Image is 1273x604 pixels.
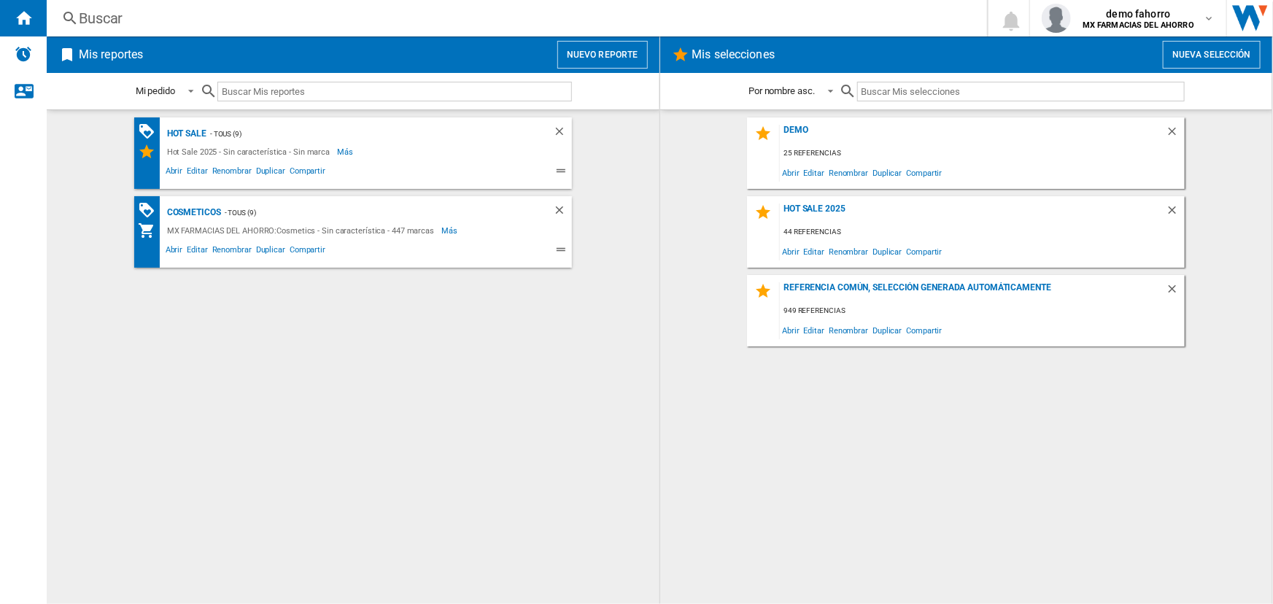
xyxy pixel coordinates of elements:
span: Más [441,222,460,239]
img: alerts-logo.svg [15,45,32,63]
span: Abrir [163,243,185,260]
img: profile.jpg [1042,4,1071,33]
div: Mis Selecciones [138,143,163,160]
span: demo fahorro [1083,7,1194,21]
input: Buscar Mis selecciones [857,82,1185,101]
div: Mi colección [138,222,163,239]
div: Borrar [553,125,572,143]
span: Editar [802,163,827,182]
div: Matriz de PROMOCIONES [138,201,163,220]
div: Hot Sale 2025 [780,204,1166,223]
div: Borrar [553,204,572,222]
div: Buscar [79,8,949,28]
span: Duplicar [254,164,287,182]
div: Cosmeticos [163,204,221,222]
div: Borrar [1166,125,1185,144]
span: Duplicar [870,241,904,261]
span: Duplicar [254,243,287,260]
input: Buscar Mis reportes [217,82,572,101]
span: Duplicar [870,320,904,340]
span: Editar [802,320,827,340]
h2: Mis reportes [76,41,146,69]
span: Compartir [904,241,944,261]
span: Abrir [780,163,802,182]
div: 44 referencias [780,223,1185,241]
div: Borrar [1166,204,1185,223]
span: Editar [185,243,209,260]
span: Editar [185,164,209,182]
span: Abrir [163,164,185,182]
div: Borrar [1166,282,1185,302]
button: Nueva selección [1163,41,1261,69]
span: Abrir [780,320,802,340]
span: Renombrar [827,163,870,182]
span: Duplicar [870,163,904,182]
div: - TOUS (9) [206,125,524,143]
div: Referencia común, selección generada automáticamente [780,282,1166,302]
span: Más [337,143,355,160]
div: Mi pedido [136,85,175,96]
span: Editar [802,241,827,261]
span: Renombrar [827,241,870,261]
div: 949 referencias [780,302,1185,320]
div: demo [780,125,1166,144]
div: Por nombre asc. [748,85,815,96]
span: Compartir [287,164,328,182]
span: Renombrar [210,243,254,260]
div: - TOUS (9) [221,204,524,222]
div: Hot Sale 2025 - Sin característica - Sin marca [163,143,337,160]
div: Matriz de PROMOCIONES [138,123,163,141]
button: Nuevo reporte [557,41,648,69]
div: MX FARMACIAS DEL AHORRO:Cosmetics - Sin característica - 447 marcas [163,222,441,239]
span: Compartir [904,320,944,340]
h2: Mis selecciones [689,41,778,69]
span: Abrir [780,241,802,261]
b: MX FARMACIAS DEL AHORRO [1083,20,1194,30]
span: Renombrar [827,320,870,340]
span: Compartir [287,243,328,260]
span: Compartir [904,163,944,182]
span: Renombrar [210,164,254,182]
div: 25 referencias [780,144,1185,163]
div: Hot Sale [163,125,206,143]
